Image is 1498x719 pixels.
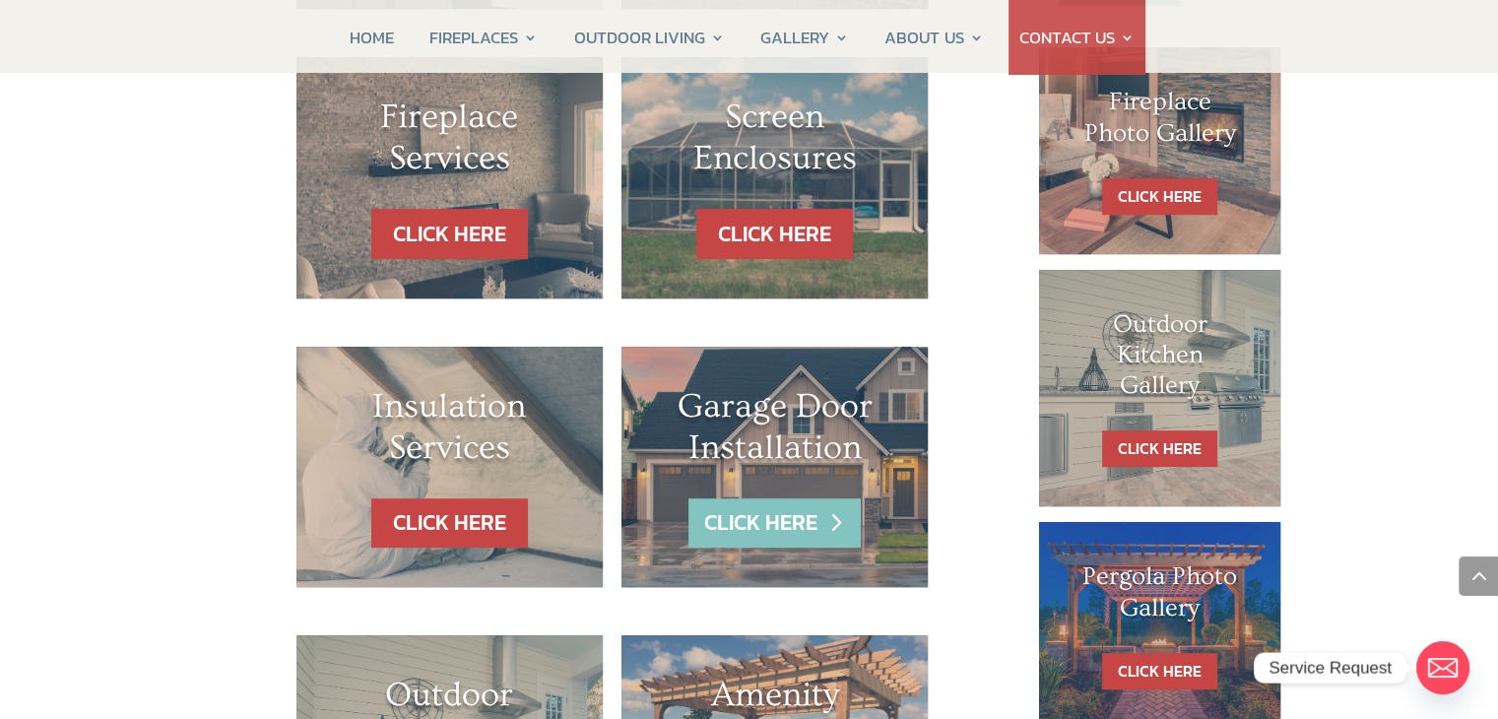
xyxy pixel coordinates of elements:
a: CLICK HERE [688,498,860,549]
h1: Fireplace Photo Gallery [1078,87,1242,158]
a: CLICK HERE [371,209,528,259]
h1: Fireplace Services [336,97,563,189]
a: Email [1416,641,1469,694]
a: CLICK HERE [1102,178,1217,215]
h1: Screen Enclosures [661,97,888,189]
a: CLICK HERE [1102,653,1217,689]
h1: Garage Door Installation [661,386,888,479]
h1: Outdoor Kitchen Gallery [1078,309,1242,412]
a: CLICK HERE [696,209,853,259]
h1: Pergola Photo Gallery [1078,561,1242,632]
h1: Insulation Services [336,386,563,479]
a: CLICK HERE [371,498,528,549]
a: CLICK HERE [1102,430,1217,467]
